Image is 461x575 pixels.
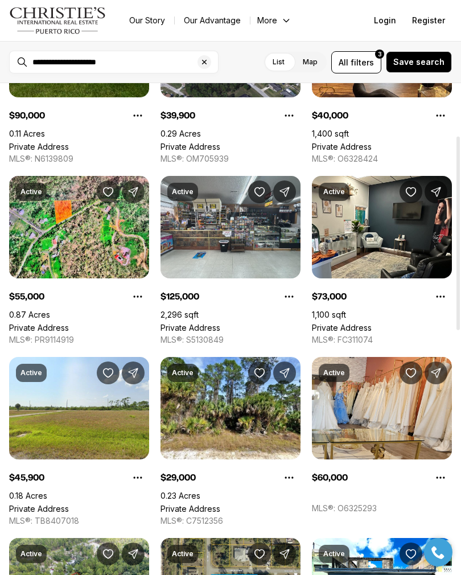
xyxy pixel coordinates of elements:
button: Share Property [122,180,145,203]
a: Our Story [120,13,174,28]
span: 3 [378,50,382,59]
span: Save search [393,57,444,67]
span: Register [412,16,445,25]
button: Property options [278,104,301,127]
button: Save Property: [248,180,271,203]
span: All [339,56,348,68]
label: Map [294,52,327,72]
button: Share Property [122,543,145,565]
button: Property options [126,285,149,308]
p: Active [323,187,345,196]
button: Save search [386,51,452,73]
button: Share Property [425,362,447,384]
button: Property options [126,466,149,489]
button: Save Property: [97,543,120,565]
p: Active [323,368,345,377]
button: Save Property: [248,543,271,565]
button: Property options [429,285,452,308]
button: Save Property: [400,543,422,565]
a: Private Address [160,323,220,332]
button: Save Property: [400,180,422,203]
button: Share Property [122,362,145,384]
button: Save Property: [97,180,120,203]
p: Active [20,187,42,196]
a: Private Address [160,504,220,514]
button: Save Property: [248,362,271,384]
button: Login [367,9,403,32]
button: Save Property: [97,362,120,384]
a: Private Address [9,504,69,514]
button: Register [405,9,452,32]
p: Active [20,368,42,377]
button: Share Property [273,180,296,203]
button: Property options [126,104,149,127]
button: More [250,13,298,28]
button: Property options [278,285,301,308]
button: Share Property [273,543,296,565]
button: Share Property [273,362,296,384]
span: filters [351,56,374,68]
span: Login [374,16,396,25]
a: Private Address [160,142,220,151]
a: Private Address [9,142,69,151]
button: Property options [429,466,452,489]
button: Clear search input [197,51,218,73]
a: Private Address [312,323,372,332]
label: List [264,52,294,72]
button: Property options [278,466,301,489]
button: Property options [429,104,452,127]
a: Private Address [9,323,69,332]
img: logo [9,7,106,34]
p: Active [172,187,194,196]
p: Active [172,368,194,377]
button: Save Property: [400,362,422,384]
button: Share Property [425,180,447,203]
a: Our Advantage [175,13,250,28]
p: Active [20,549,42,558]
button: Allfilters3 [331,51,381,73]
p: Active [172,549,194,558]
a: Private Address [312,142,372,151]
p: Active [323,549,345,558]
